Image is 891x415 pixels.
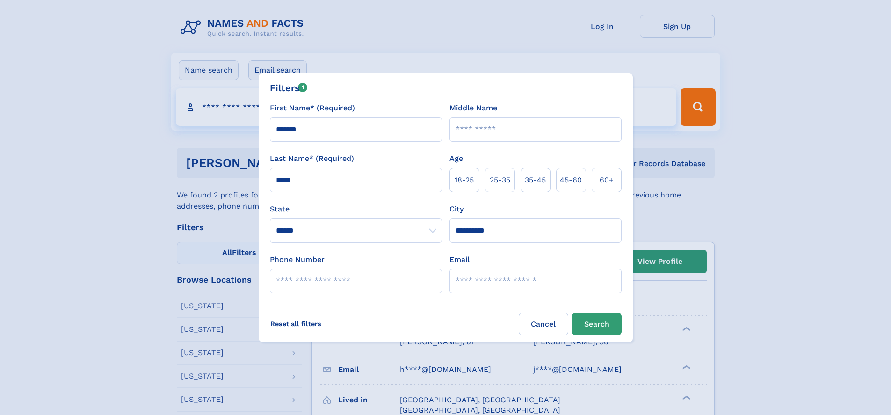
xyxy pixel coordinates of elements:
label: Last Name* (Required) [270,153,354,164]
label: Reset all filters [264,313,327,335]
label: Phone Number [270,254,325,265]
span: 18‑25 [455,175,474,186]
span: 35‑45 [525,175,546,186]
label: City [449,204,464,215]
label: Age [449,153,463,164]
div: Filters [270,81,308,95]
span: 45‑60 [560,175,582,186]
label: State [270,204,442,215]
span: 60+ [600,175,614,186]
button: Search [572,313,622,335]
label: Email [449,254,470,265]
label: Middle Name [449,102,497,114]
label: Cancel [519,313,568,335]
span: 25‑35 [490,175,510,186]
label: First Name* (Required) [270,102,355,114]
